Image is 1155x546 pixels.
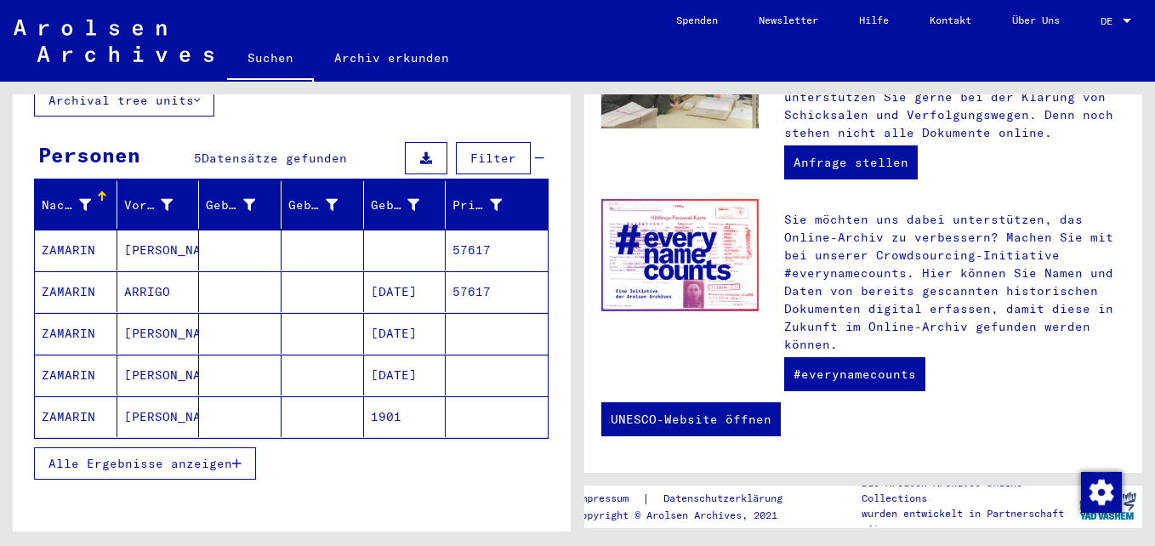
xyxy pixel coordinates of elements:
mat-cell: ZAMARIN [35,271,117,312]
div: Vorname [124,196,174,214]
img: yv_logo.png [1076,485,1140,527]
img: Zustimmung ändern [1081,472,1122,513]
div: Geburtsdatum [371,191,446,219]
a: Suchen [227,37,314,82]
mat-cell: [PERSON_NAME] [117,355,200,395]
div: Prisoner # [452,196,502,214]
p: Sie möchten uns dabei unterstützen, das Online-Archiv zu verbessern? Machen Sie mit bei unserer C... [784,211,1125,354]
mat-cell: 1901 [364,396,447,437]
span: Alle Ergebnisse anzeigen [48,456,232,471]
mat-header-cell: Geburtsdatum [364,181,447,229]
img: Arolsen_neg.svg [14,20,213,62]
mat-cell: 57617 [446,230,548,270]
a: Archiv erkunden [314,37,469,78]
img: enc.jpg [601,199,759,311]
mat-cell: ARRIGO [117,271,200,312]
mat-header-cell: Geburtsname [199,181,282,229]
mat-cell: [DATE] [364,313,447,354]
button: Filter [456,142,531,174]
mat-cell: ZAMARIN [35,230,117,270]
mat-cell: [PERSON_NAME] [117,230,200,270]
div: Geburt‏ [288,191,363,219]
button: Archival tree units [34,84,214,117]
a: Datenschutzerklärung [650,490,803,508]
p: Die Arolsen Archives Online-Collections [862,475,1072,506]
span: Filter [470,151,516,166]
mat-header-cell: Prisoner # [446,181,548,229]
mat-cell: [PERSON_NAME] [117,396,200,437]
div: Geburtsname [206,191,281,219]
div: Nachname [42,196,91,214]
mat-header-cell: Nachname [35,181,117,229]
div: | [575,490,803,508]
button: Alle Ergebnisse anzeigen [34,447,256,480]
div: Nachname [42,191,117,219]
p: wurden entwickelt in Partnerschaft mit [862,506,1072,537]
a: UNESCO-Website öffnen [601,402,781,436]
p: Copyright © Arolsen Archives, 2021 [575,508,803,523]
div: Vorname [124,191,199,219]
a: Anfrage stellen [784,145,918,179]
a: #everynamecounts [784,357,925,391]
mat-cell: ZAMARIN [35,313,117,354]
mat-header-cell: Vorname [117,181,200,229]
mat-cell: 57617 [446,271,548,312]
div: Geburt‏ [288,196,338,214]
div: Prisoner # [452,191,527,219]
mat-cell: ZAMARIN [35,396,117,437]
div: Geburtsname [206,196,255,214]
span: Datensätze gefunden [202,151,347,166]
mat-cell: [DATE] [364,355,447,395]
a: Impressum [575,490,642,508]
div: Personen [38,139,140,170]
mat-cell: [DATE] [364,271,447,312]
span: 5 [194,151,202,166]
div: Geburtsdatum [371,196,420,214]
mat-cell: [PERSON_NAME] [117,313,200,354]
mat-cell: ZAMARIN [35,355,117,395]
mat-header-cell: Geburt‏ [282,181,364,229]
span: DE [1101,15,1119,27]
